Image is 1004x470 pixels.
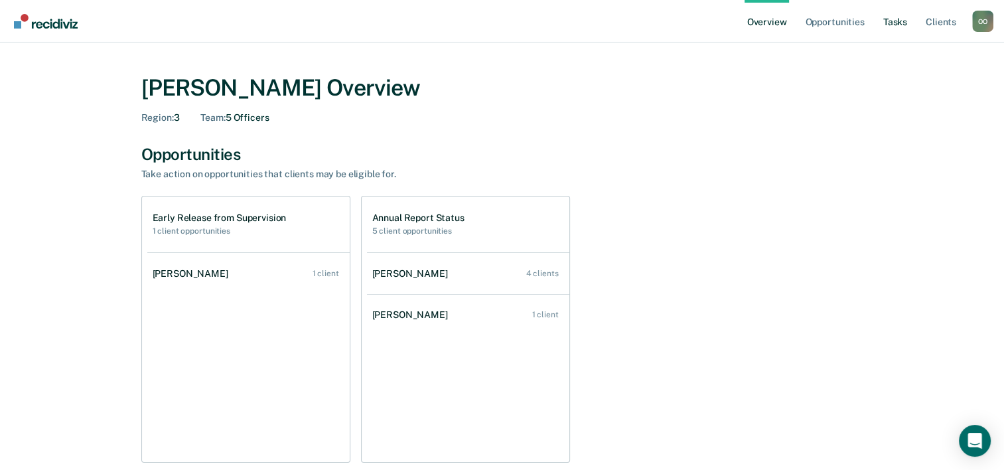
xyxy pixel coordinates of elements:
div: 1 client [532,310,558,319]
div: 1 client [312,269,338,278]
span: Team : [200,112,225,123]
div: 5 Officers [200,112,269,123]
a: [PERSON_NAME] 1 client [367,296,569,334]
div: [PERSON_NAME] [372,268,453,279]
h1: Annual Report Status [372,212,465,224]
a: [PERSON_NAME] 1 client [147,255,350,293]
div: [PERSON_NAME] [372,309,453,321]
div: 4 clients [526,269,559,278]
div: [PERSON_NAME] Overview [141,74,863,102]
div: Open Intercom Messenger [959,425,991,457]
div: O O [972,11,993,32]
img: Recidiviz [14,14,78,29]
h1: Early Release from Supervision [153,212,287,224]
div: [PERSON_NAME] [153,268,234,279]
a: [PERSON_NAME] 4 clients [367,255,569,293]
span: Region : [141,112,174,123]
h2: 5 client opportunities [372,226,465,236]
button: Profile dropdown button [972,11,993,32]
div: 3 [141,112,180,123]
h2: 1 client opportunities [153,226,287,236]
div: Opportunities [141,145,863,164]
div: Take action on opportunities that clients may be eligible for. [141,169,606,180]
